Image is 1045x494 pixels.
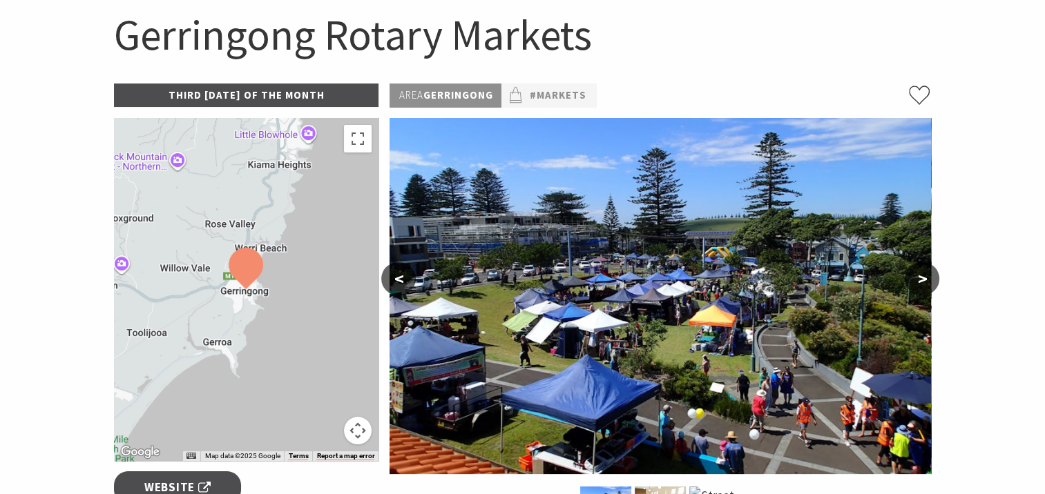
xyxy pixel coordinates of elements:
a: Terms (opens in new tab) [288,452,308,460]
a: #Markets [529,87,586,104]
button: Keyboard shortcuts [186,451,196,461]
img: Google [117,443,163,461]
span: Area [399,88,423,101]
button: > [905,262,939,295]
button: Map camera controls [344,417,372,444]
button: < [381,262,416,295]
h1: Gerringong Rotary Markets [114,7,932,63]
p: Gerringong [390,83,501,108]
p: Third [DATE] of the Month [114,83,379,107]
img: Christmas Market and Street Parade [390,118,931,474]
button: Toggle fullscreen view [344,125,372,152]
a: Report a map error [316,452,374,460]
a: Open this area in Google Maps (opens a new window) [117,443,163,461]
span: Map data ©2025 Google [204,452,280,460]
